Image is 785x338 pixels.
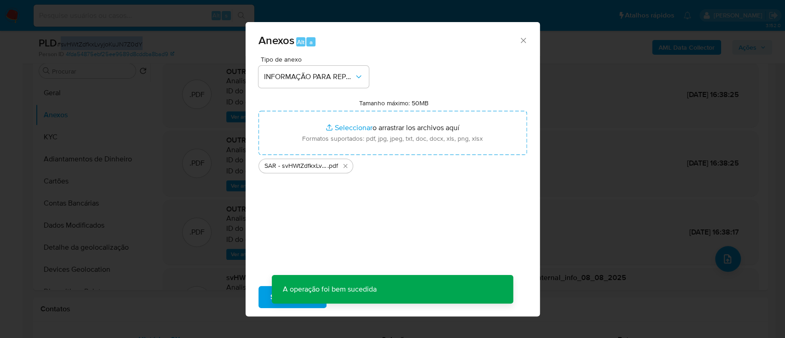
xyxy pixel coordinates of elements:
[340,160,351,172] button: Eliminar SAR - svHWtZdfkxLvyjoKuJN7Z0dY - CPF 06259617810 - SUELI MARCONDES.pdf
[270,287,315,307] span: Subir arquivo
[258,32,294,48] span: Anexos
[359,99,429,107] label: Tamanho máximo: 50MB
[327,161,338,171] span: .pdf
[264,72,354,81] span: INFORMAÇÃO PARA REPORTE - COAF
[258,155,527,173] ul: Archivos seleccionados
[258,66,369,88] button: INFORMAÇÃO PARA REPORTE - COAF
[342,287,372,307] span: Cancelar
[261,56,371,63] span: Tipo de anexo
[309,38,313,46] span: a
[519,36,527,44] button: Cerrar
[272,275,388,304] p: A operação foi bem sucedida
[297,38,304,46] span: Alt
[264,161,327,171] span: SAR - svHWtZdfkxLvyjoKuJN7Z0dY - CPF 06259617810 - SUELI MARCONDES
[258,286,327,308] button: Subir arquivo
